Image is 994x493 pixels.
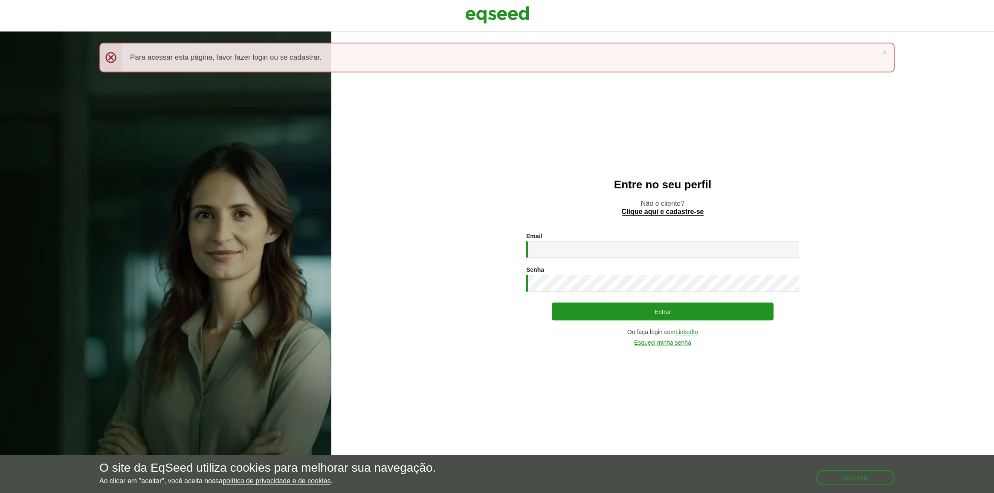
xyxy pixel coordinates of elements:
h2: Entre no seu perfil [348,179,977,191]
a: × [882,48,887,57]
button: Aceitar [816,470,895,485]
a: LinkedIn [675,329,698,335]
a: política de privacidade e de cookies [223,478,331,485]
h5: O site da EqSeed utiliza cookies para melhorar sua navegação. [99,461,436,475]
label: Senha [526,267,544,273]
p: Não é cliente? [348,199,977,216]
div: Ou faça login com [526,329,799,335]
img: EqSeed Logo [465,4,529,26]
p: Ao clicar em "aceitar", você aceita nossa . [99,477,436,485]
button: Entrar [552,303,774,320]
div: Para acessar esta página, favor fazer login ou se cadastrar. [99,43,895,72]
a: Esqueci minha senha [634,340,691,346]
a: Clique aqui e cadastre-se [622,208,704,216]
label: Email [526,233,542,239]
